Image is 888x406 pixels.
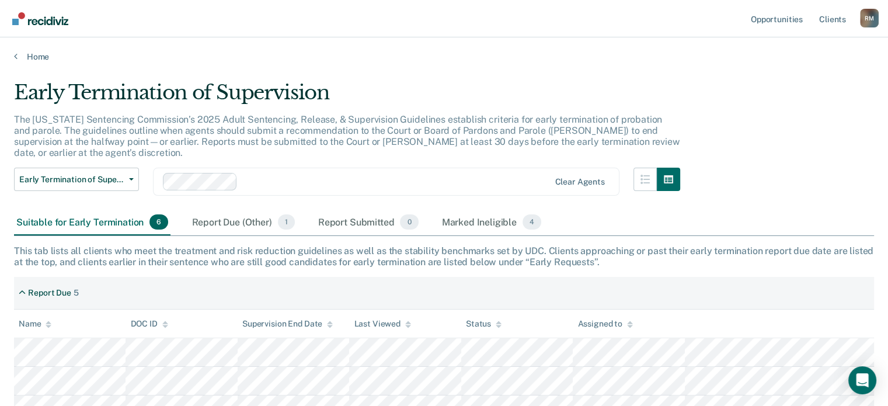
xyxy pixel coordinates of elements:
[860,9,879,27] button: Profile dropdown button
[400,214,418,230] span: 0
[354,319,410,329] div: Last Viewed
[14,51,874,62] a: Home
[14,168,139,191] button: Early Termination of Supervision
[466,319,502,329] div: Status
[278,214,295,230] span: 1
[14,81,680,114] div: Early Termination of Supervision
[149,214,168,230] span: 6
[19,175,124,185] span: Early Termination of Supervision
[577,319,632,329] div: Assigned to
[14,114,680,159] p: The [US_STATE] Sentencing Commission’s 2025 Adult Sentencing, Release, & Supervision Guidelines e...
[12,12,68,25] img: Recidiviz
[555,177,604,187] div: Clear agents
[14,210,170,235] div: Suitable for Early Termination6
[523,214,541,230] span: 4
[19,319,51,329] div: Name
[130,319,168,329] div: DOC ID
[440,210,544,235] div: Marked Ineligible4
[848,366,876,394] div: Open Intercom Messenger
[74,288,79,298] div: 5
[860,9,879,27] div: R M
[28,288,71,298] div: Report Due
[14,245,874,268] div: This tab lists all clients who meet the treatment and risk reduction guidelines as well as the st...
[189,210,297,235] div: Report Due (Other)1
[14,283,83,303] div: Report Due5
[316,210,421,235] div: Report Submitted0
[242,319,333,329] div: Supervision End Date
